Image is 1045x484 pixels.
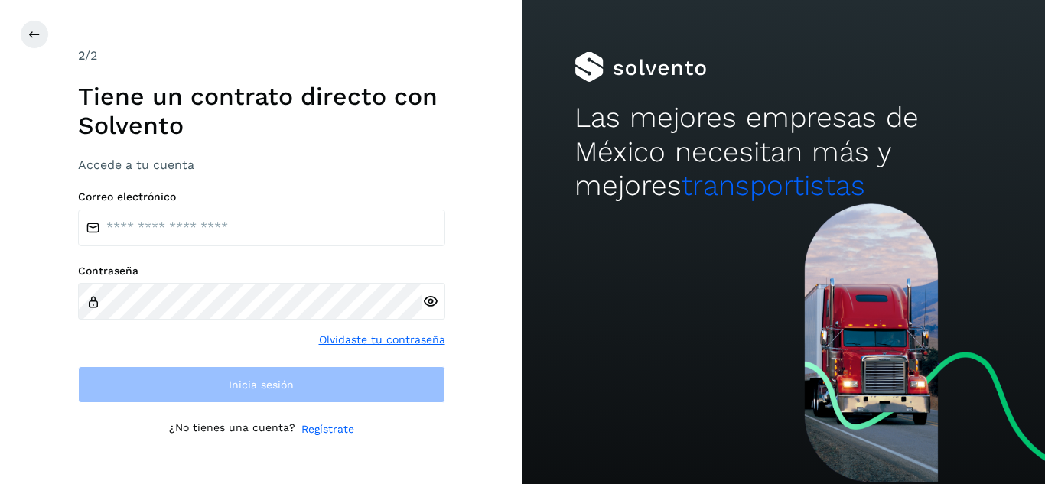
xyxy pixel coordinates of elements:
[682,169,865,202] span: transportistas
[301,421,354,437] a: Regístrate
[229,379,294,390] span: Inicia sesión
[78,265,445,278] label: Contraseña
[78,158,445,172] h3: Accede a tu cuenta
[78,190,445,203] label: Correo electrónico
[78,366,445,403] button: Inicia sesión
[169,421,295,437] p: ¿No tienes una cuenta?
[78,48,85,63] span: 2
[78,82,445,141] h1: Tiene un contrato directo con Solvento
[575,101,992,203] h2: Las mejores empresas de México necesitan más y mejores
[78,47,445,65] div: /2
[319,332,445,348] a: Olvidaste tu contraseña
